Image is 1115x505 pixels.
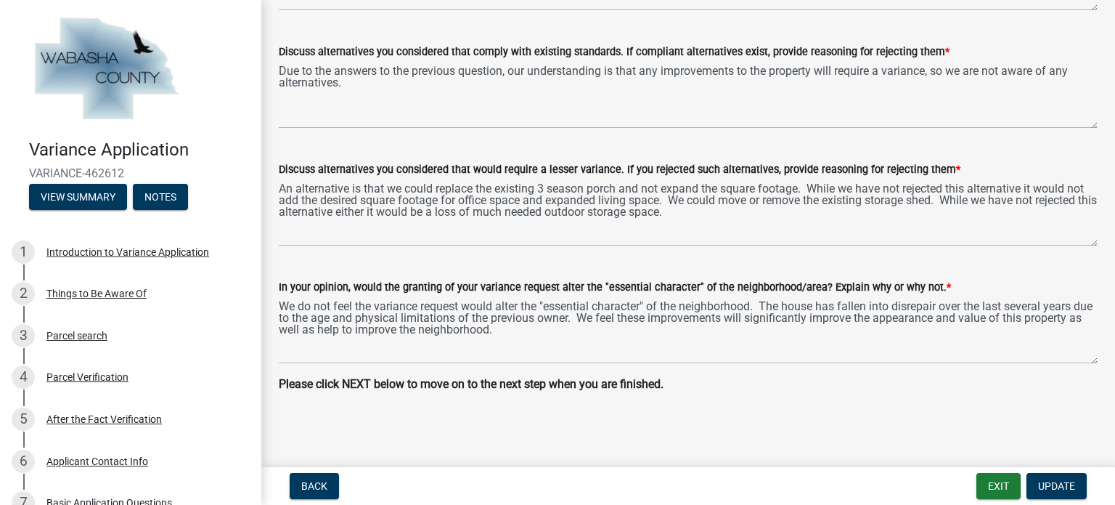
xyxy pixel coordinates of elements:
div: Applicant Contact Info [46,456,148,466]
div: 3 [12,324,35,347]
button: Notes [133,184,188,210]
strong: Please click NEXT below to move on to the next step when you are finished. [279,377,663,391]
wm-modal-confirm: Notes [133,192,188,203]
span: VARIANCE-462612 [29,166,232,180]
div: 2 [12,282,35,305]
div: Things to Be Aware Of [46,288,147,299]
div: 6 [12,450,35,473]
div: Parcel search [46,331,107,341]
div: Introduction to Variance Application [46,247,209,257]
button: Update [1026,473,1087,499]
label: In your opinion, would the granting of your variance request alter the "essential character" of t... [279,283,951,293]
button: Exit [976,473,1021,499]
div: 4 [12,365,35,389]
label: Discuss alternatives you considered that comply with existing standards. If compliant alternative... [279,47,949,57]
div: 1 [12,241,35,264]
h4: Variance Application [29,140,250,161]
div: After the Fact Verification [46,414,162,424]
wm-modal-confirm: Summary [29,192,127,203]
span: Back [301,480,327,492]
button: Back [290,473,339,499]
div: 5 [12,408,35,431]
label: Discuss alternatives you considered that would require a lesser variance. If you rejected such al... [279,165,960,175]
button: View Summary [29,184,127,210]
img: Wabasha County, Minnesota [29,15,183,124]
span: Update [1038,480,1075,492]
div: Parcel Verification [46,372,128,382]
